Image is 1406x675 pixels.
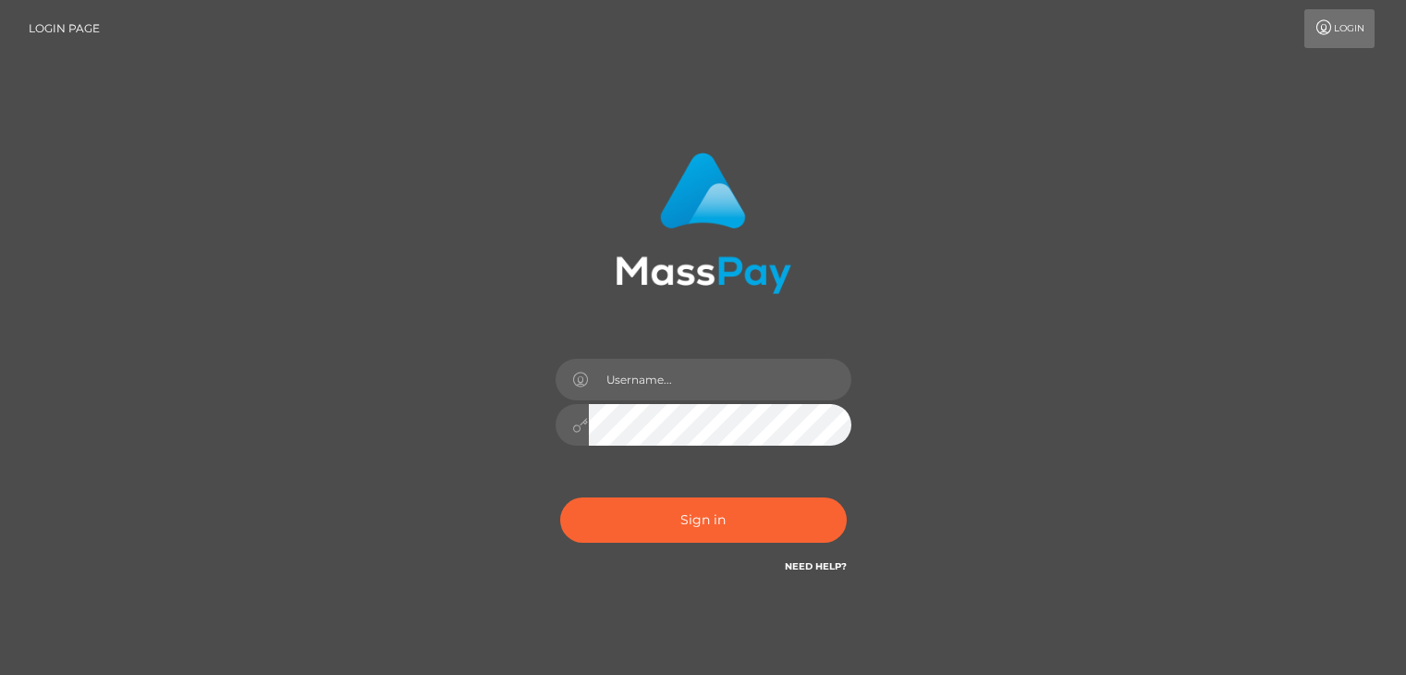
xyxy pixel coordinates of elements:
[29,9,100,48] a: Login Page
[560,497,847,543] button: Sign in
[1304,9,1375,48] a: Login
[616,153,791,294] img: MassPay Login
[785,560,847,572] a: Need Help?
[589,359,851,400] input: Username...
